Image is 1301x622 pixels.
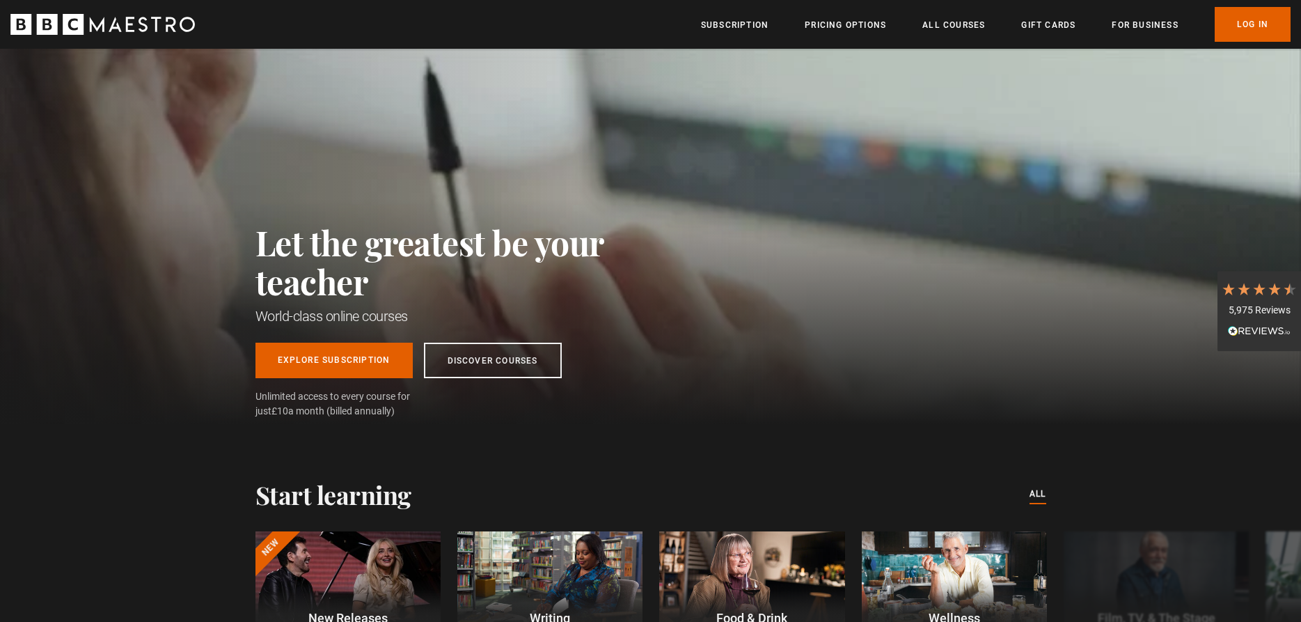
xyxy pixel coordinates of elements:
[1221,324,1298,341] div: Read All Reviews
[805,18,886,32] a: Pricing Options
[1217,271,1301,352] div: 5,975 ReviewsRead All Reviews
[1030,487,1046,502] a: All
[701,7,1291,42] nav: Primary
[1221,281,1298,297] div: 4.7 Stars
[1215,7,1291,42] a: Log In
[424,343,562,378] a: Discover Courses
[10,14,195,35] svg: BBC Maestro
[255,389,443,419] span: Unlimited access to every course for just a month (billed annually)
[1228,326,1291,336] img: REVIEWS.io
[701,18,768,32] a: Subscription
[255,306,666,326] h1: World-class online courses
[1112,18,1178,32] a: For business
[1021,18,1075,32] a: Gift Cards
[255,223,666,301] h2: Let the greatest be your teacher
[255,343,413,378] a: Explore Subscription
[1221,304,1298,318] div: 5,975 Reviews
[271,405,288,417] span: £10
[922,18,985,32] a: All Courses
[255,480,411,509] h2: Start learning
